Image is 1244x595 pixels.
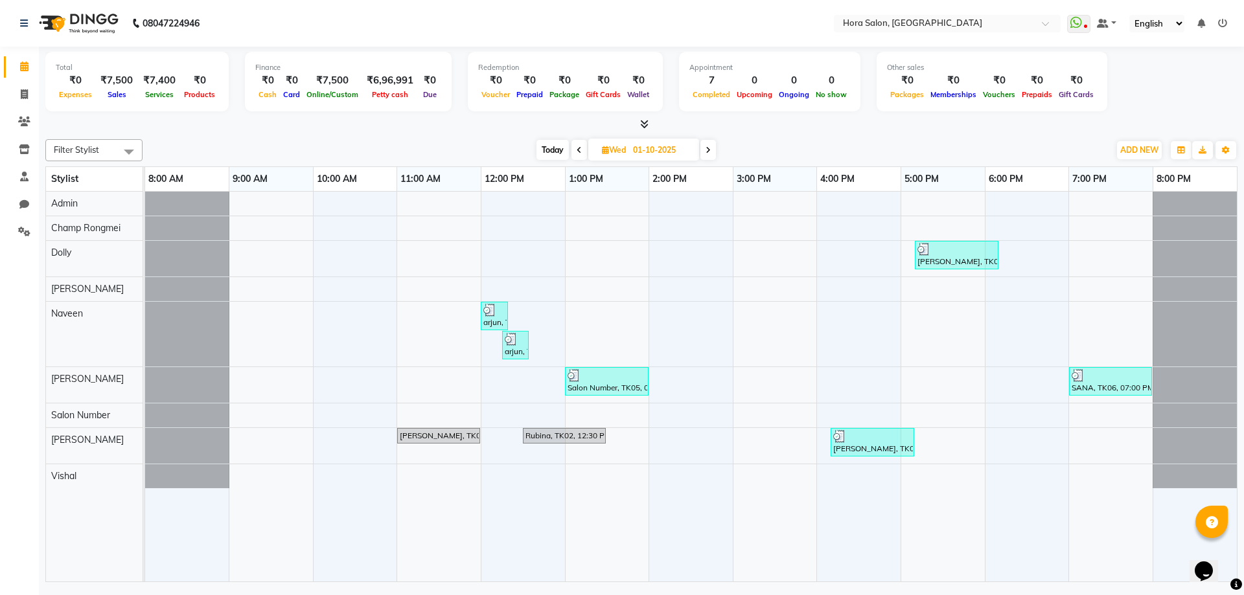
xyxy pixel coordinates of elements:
[482,304,507,328] div: arjun, TK03, 12:00 PM-12:20 PM, [PERSON_NAME] TRIM
[887,62,1097,73] div: Other sales
[54,144,99,155] span: Filter Stylist
[478,90,513,99] span: Voucher
[51,283,124,295] span: [PERSON_NAME]
[887,73,927,88] div: ₹0
[56,90,95,99] span: Expenses
[582,73,624,88] div: ₹0
[624,73,652,88] div: ₹0
[546,90,582,99] span: Package
[689,62,850,73] div: Appointment
[629,140,694,160] input: 2025-10-01
[369,90,411,99] span: Petty cash
[95,73,138,88] div: ₹7,500
[927,90,980,99] span: Memberships
[689,73,733,88] div: 7
[1069,170,1110,188] a: 7:00 PM
[1153,170,1194,188] a: 8:00 PM
[280,90,303,99] span: Card
[980,73,1019,88] div: ₹0
[478,73,513,88] div: ₹0
[980,90,1019,99] span: Vouchers
[255,62,441,73] div: Finance
[513,73,546,88] div: ₹0
[51,197,78,209] span: Admin
[397,170,444,188] a: 11:00 AM
[546,73,582,88] div: ₹0
[478,62,652,73] div: Redemption
[1055,90,1097,99] span: Gift Cards
[255,73,280,88] div: ₹0
[599,145,629,155] span: Wed
[51,434,124,445] span: [PERSON_NAME]
[419,73,441,88] div: ₹0
[524,430,605,442] div: Rubina, TK02, 12:30 PM-01:30 PM, HAIRCUT WOMEN - Creative
[927,73,980,88] div: ₹0
[1120,145,1158,155] span: ADD NEW
[566,170,606,188] a: 1:00 PM
[314,170,360,188] a: 10:00 AM
[566,369,647,394] div: Salon Number, TK05, 01:00 PM-02:00 PM, STYLING BLOWDRY - Medium
[1055,73,1097,88] div: ₹0
[582,90,624,99] span: Gift Cards
[776,90,812,99] span: Ongoing
[832,430,913,455] div: [PERSON_NAME], TK04, 04:10 PM-05:10 PM, HAIRCUT WOMEN - Creative
[362,73,419,88] div: ₹6,96,991
[481,170,527,188] a: 12:00 PM
[280,73,303,88] div: ₹0
[51,470,76,482] span: Vishal
[1070,369,1151,394] div: SANA, TK06, 07:00 PM-08:00 PM, BASIC COLOUR WOMEN - Long
[51,409,110,421] span: Salon Number
[51,247,71,258] span: Dolly
[689,90,733,99] span: Completed
[776,73,812,88] div: 0
[56,73,95,88] div: ₹0
[33,5,122,41] img: logo
[138,73,181,88] div: ₹7,400
[503,333,527,357] div: arjun, TK03, 12:15 PM-12:35 PM, [PERSON_NAME] COLOUR
[51,222,121,234] span: Champ Rongmei
[1019,73,1055,88] div: ₹0
[398,430,479,442] div: [PERSON_NAME], TK01, 11:00 AM-12:00 PM, BASIC COLOUR WOMEN - Medium
[51,308,86,319] span: Naveen ‪
[229,170,271,188] a: 9:00 AM
[812,73,850,88] div: 0
[513,90,546,99] span: Prepaid
[104,90,130,99] span: Sales
[733,170,774,188] a: 3:00 PM
[985,170,1026,188] a: 6:00 PM
[624,90,652,99] span: Wallet
[51,373,124,385] span: [PERSON_NAME]
[303,90,362,99] span: Online/Custom
[812,90,850,99] span: No show
[817,170,858,188] a: 4:00 PM
[901,170,942,188] a: 5:00 PM
[916,243,997,267] div: [PERSON_NAME], TK04, 05:10 PM-06:10 PM, SYS PROFESSIONAL - Short hair
[1190,543,1231,582] iframe: chat widget
[1117,141,1162,159] button: ADD NEW
[56,62,218,73] div: Total
[181,73,218,88] div: ₹0
[1019,90,1055,99] span: Prepaids
[733,90,776,99] span: Upcoming
[145,170,187,188] a: 8:00 AM
[255,90,280,99] span: Cash
[733,73,776,88] div: 0
[142,90,177,99] span: Services
[536,140,569,160] span: Today
[649,170,690,188] a: 2:00 PM
[420,90,440,99] span: Due
[887,90,927,99] span: Packages
[143,5,200,41] b: 08047224946
[303,73,362,88] div: ₹7,500
[51,173,78,185] span: Stylist
[181,90,218,99] span: Products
